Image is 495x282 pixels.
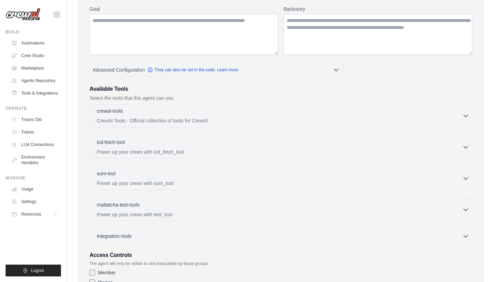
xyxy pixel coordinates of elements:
[93,170,469,187] button: sum-tool Power up your crews with sum_tool
[90,85,472,93] h3: Available Tools
[8,184,61,195] a: Usage
[97,148,462,155] p: Power up your crews with icd_fetch_tool
[6,265,61,276] button: Logout
[8,114,61,125] a: Traces Old
[147,67,238,73] a: They can also be set in the code. Learn more
[90,251,472,259] h3: Access Controls
[93,201,469,218] button: mattatcha-test-tools Power up your crews with test_tool
[31,268,44,273] span: Logout
[90,64,342,76] button: Advanced Configuration They can also be set in the code. Learn more
[8,63,61,74] a: Marketplace
[6,8,40,21] img: Logo
[98,269,116,276] label: Member
[93,139,469,155] button: icd-fetch-tool Power up your crews with icd_fetch_tool
[90,6,278,13] label: Goal
[90,95,472,102] p: Select the tools that this agent can use.
[97,180,462,187] p: Power up your crews with sum_tool
[97,139,125,146] p: icd-fetch-tool
[8,139,61,150] a: LLM Connections
[97,107,123,114] p: crewai-tools
[284,6,472,13] label: Backstory
[8,75,61,86] a: Agents Repository
[93,233,469,240] button: integration-tools
[93,66,145,73] span: Advanced Configuration
[90,261,472,266] p: The agent will only be visible to and executable by those groups.
[97,170,116,177] p: sum-tool
[6,106,61,111] div: Operate
[97,233,132,240] span: integration-tools
[97,117,462,124] p: CrewAI Tools - Official collection of tools for CrewAI
[6,175,61,181] div: Manage
[8,50,61,61] a: Crew Studio
[97,211,462,218] p: Power up your crews with test_tool
[8,88,61,99] a: Tools & Integrations
[97,201,140,208] p: mattatcha-test-tools
[8,196,61,207] a: Settings
[93,107,469,124] button: crewai-tools CrewAI Tools - Official collection of tools for CrewAI
[8,209,61,220] button: Resources
[6,29,61,35] div: Build
[8,38,61,49] a: Automations
[8,127,61,138] a: Traces
[8,152,61,168] a: Environment Variables
[21,211,41,217] span: Resources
